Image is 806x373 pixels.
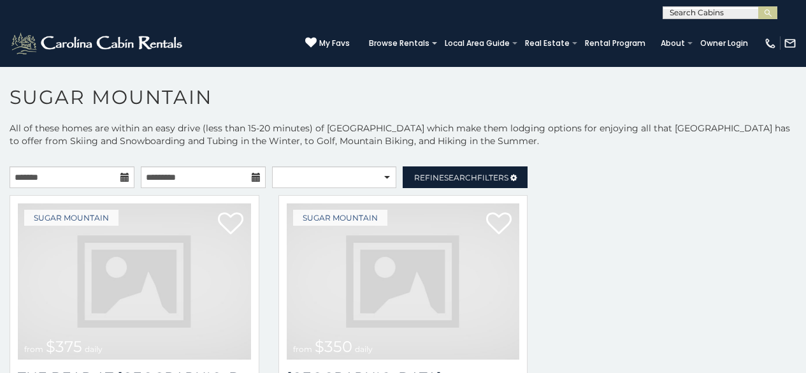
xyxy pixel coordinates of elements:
a: Owner Login [694,34,754,52]
a: Add to favorites [486,211,512,238]
img: dummy-image.jpg [18,203,251,360]
a: Sugar Mountain [293,210,387,226]
img: mail-regular-white.png [784,37,796,50]
span: from [293,344,312,354]
span: My Favs [319,38,350,49]
a: from $375 daily [18,203,251,360]
a: Real Estate [519,34,576,52]
span: daily [85,344,103,354]
a: RefineSearchFilters [403,166,528,188]
span: $350 [315,337,352,356]
a: Rental Program [579,34,652,52]
span: daily [355,344,373,354]
a: Add to favorites [218,211,243,238]
span: Refine Filters [414,173,508,182]
span: $375 [46,337,82,356]
a: About [654,34,691,52]
img: White-1-2.png [10,31,186,56]
a: Local Area Guide [438,34,516,52]
a: Sugar Mountain [24,210,119,226]
span: from [24,344,43,354]
a: Browse Rentals [363,34,436,52]
img: phone-regular-white.png [764,37,777,50]
a: from $350 daily [287,203,520,360]
a: My Favs [305,37,350,50]
img: dummy-image.jpg [287,203,520,360]
span: Search [444,173,477,182]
